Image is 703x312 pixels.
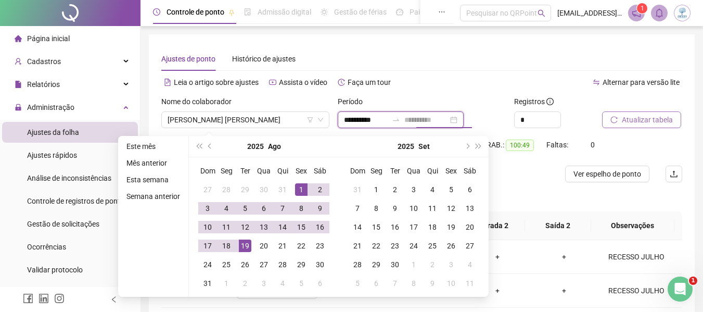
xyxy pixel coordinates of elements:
[27,220,99,228] span: Gestão de solicitações
[348,180,367,199] td: 2025-08-31
[407,240,420,252] div: 24
[472,251,522,263] div: +
[27,128,79,136] span: Ajustes da folha
[461,136,472,157] button: next-year
[407,202,420,215] div: 10
[464,202,476,215] div: 13
[217,161,236,180] th: Seg
[220,202,233,215] div: 4
[311,218,329,236] td: 2025-08-16
[404,218,423,236] td: 2025-09-17
[461,180,479,199] td: 2025-09-06
[442,161,461,180] th: Sex
[27,151,77,159] span: Ajustes rápidos
[464,277,476,290] div: 11
[15,81,22,88] span: file
[442,255,461,274] td: 2025-10-03
[276,202,289,215] div: 7
[445,277,457,290] div: 10
[632,8,641,18] span: notification
[239,258,251,271] div: 26
[276,240,289,252] div: 21
[348,274,367,293] td: 2025-10-05
[622,114,673,126] span: Atualizar tabela
[258,277,270,290] div: 3
[292,180,311,199] td: 2025-08-01
[389,258,401,271] div: 30
[201,277,214,290] div: 31
[464,221,476,233] div: 20
[398,136,414,157] button: year panel
[311,236,329,255] td: 2025-08-23
[506,140,534,151] span: 100:49
[273,218,292,236] td: 2025-08-14
[236,236,254,255] td: 2025-08-19
[514,96,554,107] span: Registros
[473,136,484,157] button: super-next-year
[367,180,386,199] td: 2025-09-01
[254,180,273,199] td: 2025-07-30
[426,183,439,196] div: 4
[565,166,649,182] button: Ver espelho de ponto
[258,221,270,233] div: 13
[442,199,461,218] td: 2025-09-12
[27,80,60,89] span: Relatórios
[438,8,445,16] span: ellipsis
[637,3,647,14] sup: 1
[606,285,667,296] div: RECESSO JULHO
[386,274,404,293] td: 2025-10-07
[539,285,589,296] div: +
[426,277,439,290] div: 9
[351,240,364,252] div: 21
[474,139,546,151] div: H. TRAB.:
[459,211,525,240] th: Entrada 2
[220,183,233,196] div: 28
[295,240,308,252] div: 22
[276,183,289,196] div: 31
[236,199,254,218] td: 2025-08-05
[351,277,364,290] div: 5
[110,296,118,303] span: left
[348,199,367,218] td: 2025-09-07
[386,161,404,180] th: Ter
[292,236,311,255] td: 2025-08-22
[670,170,678,178] span: upload
[276,277,289,290] div: 4
[593,79,600,86] span: swap
[295,221,308,233] div: 15
[557,7,622,19] span: [EMAIL_ADDRESS][DOMAIN_NAME]
[258,202,270,215] div: 6
[295,183,308,196] div: 1
[591,141,595,149] span: 0
[311,161,329,180] th: Sáb
[404,199,423,218] td: 2025-09-10
[407,183,420,196] div: 3
[464,183,476,196] div: 6
[423,218,442,236] td: 2025-09-18
[311,180,329,199] td: 2025-08-02
[220,240,233,252] div: 18
[201,221,214,233] div: 10
[410,8,450,16] span: Painel do DP
[367,274,386,293] td: 2025-10-06
[423,180,442,199] td: 2025-09-04
[334,8,387,16] span: Gestão de férias
[239,202,251,215] div: 5
[348,236,367,255] td: 2025-09-21
[404,180,423,199] td: 2025-09-03
[404,255,423,274] td: 2025-10-01
[689,277,697,285] span: 1
[426,240,439,252] div: 25
[461,161,479,180] th: Sáb
[273,199,292,218] td: 2025-08-07
[389,221,401,233] div: 16
[27,174,111,182] span: Análise de inconsistências
[386,199,404,218] td: 2025-09-09
[461,199,479,218] td: 2025-09-13
[217,199,236,218] td: 2025-08-04
[426,258,439,271] div: 2
[338,79,345,86] span: history
[386,180,404,199] td: 2025-09-02
[674,5,690,21] img: 72517
[161,55,215,63] span: Ajustes de ponto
